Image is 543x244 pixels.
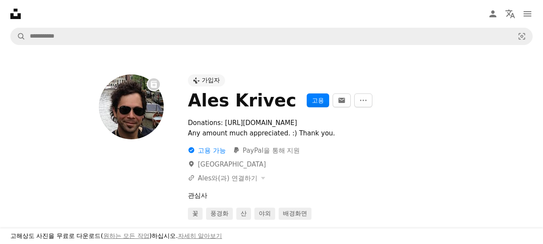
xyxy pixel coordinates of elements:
a: 원하는 모든 작업 [103,232,149,239]
button: 언어 [502,5,519,22]
button: 시각적 검색 [511,28,532,45]
div: 관심사 [188,190,533,201]
a: 배경화면 [279,208,311,220]
button: Ales와(과) 연결하기 [188,173,265,183]
div: 가입자 [202,76,220,85]
div: Donations: [URL][DOMAIN_NAME] Any amount much appreciated. :) Thank you. [188,118,429,138]
a: 로그인 / 가입 [484,5,502,22]
button: 고용 [307,93,329,107]
button: 메뉴 [519,5,536,22]
a: 가입자 [188,74,225,87]
div: Ales Krivec [188,90,296,111]
a: 꽃 [188,208,203,220]
a: 풍경화 [206,208,233,220]
a: 산 [236,208,251,220]
button: 더 많은 작업 [354,93,372,107]
button: Unsplash 검색 [11,28,25,45]
a: 홈 — Unsplash [10,9,21,19]
a: PayPal을 통해 지원 [233,145,300,156]
form: 사이트 전체에서 이미지 찾기 [10,28,533,45]
button: 메시지 Ales [333,93,351,107]
img: 사용자 Ales Krivec의 아바타 [99,74,164,139]
div: 고용 가능 [188,145,226,156]
a: 자세히 알아보기 [178,232,222,239]
h3: 고해상도 사진을 무료로 다운로드( )하십시오. [10,232,222,241]
a: [GEOGRAPHIC_DATA] [188,161,266,168]
a: 야외 [254,208,275,220]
